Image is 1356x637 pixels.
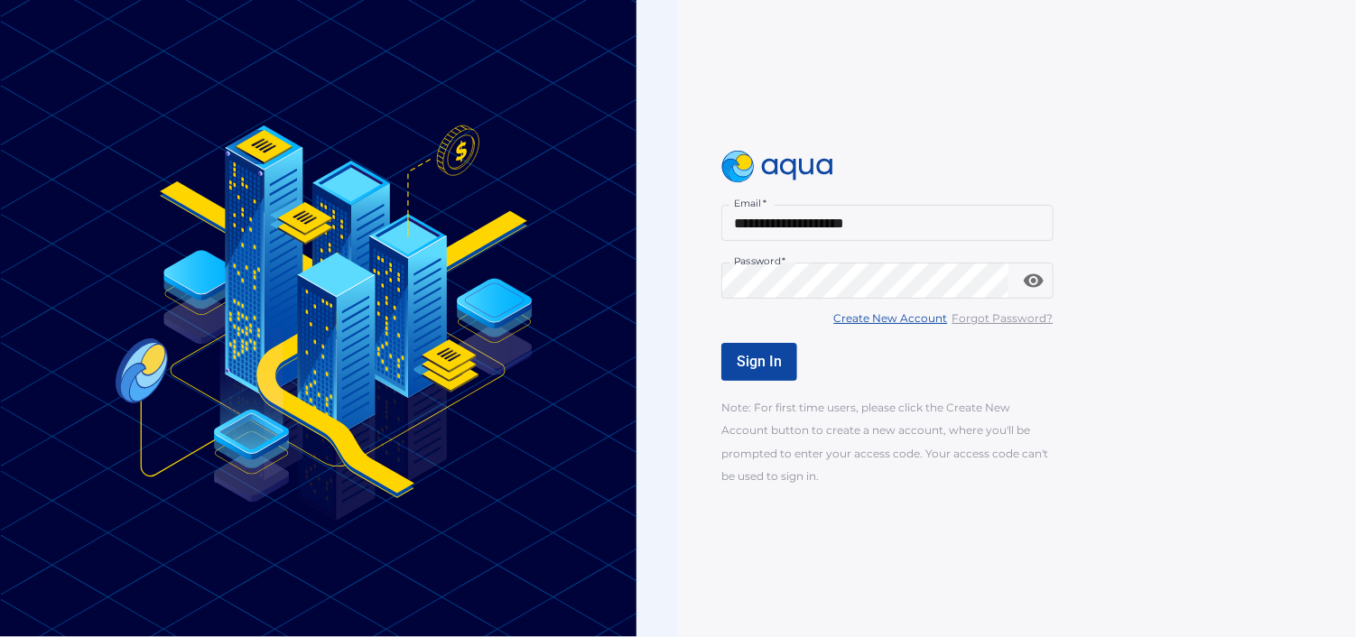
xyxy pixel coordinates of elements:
button: Sign In [721,343,797,381]
label: Email [734,197,766,210]
span: Note: For first time users, please click the Create New Account button to create a new account, w... [721,401,1048,482]
img: logo [721,151,833,183]
u: Forgot Password? [952,311,1054,325]
button: toggle password visibility [1016,263,1052,299]
label: Password [734,254,785,268]
span: Sign In [737,353,782,370]
u: Create New Account [834,311,948,325]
